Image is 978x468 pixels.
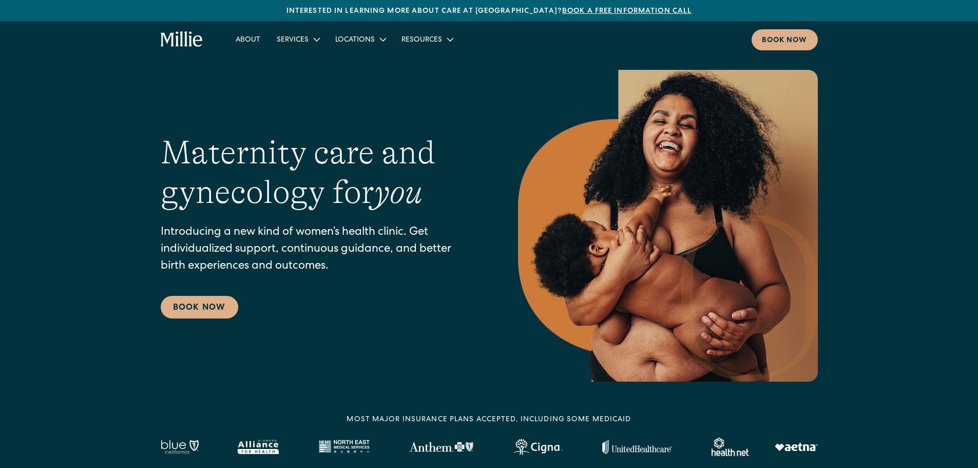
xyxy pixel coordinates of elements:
img: North East Medical Services logo [318,440,370,454]
img: Cigna logo [513,439,563,455]
a: Book a free information call [562,8,692,15]
a: Book now [752,29,818,50]
div: Resources [393,31,461,48]
img: Healthnet logo [712,438,750,456]
div: Services [269,31,327,48]
img: Alameda Alliance logo [238,440,278,454]
p: Introducing a new kind of women’s health clinic. Get individualized support, continuous guidance,... [161,224,477,275]
img: Anthem Logo [409,442,473,452]
img: United Healthcare logo [602,440,672,454]
em: you [374,174,423,211]
a: home [161,31,203,48]
img: Smiling mother with her baby in arms, celebrating body positivity and the nurturing bond of postp... [518,70,818,382]
img: Aetna logo [775,443,818,451]
div: Resources [401,35,442,46]
a: About [227,31,269,48]
div: Locations [327,31,393,48]
div: Locations [335,35,375,46]
div: MOST MAJOR INSURANCE PLANS ACCEPTED, INCLUDING some MEDICAID [347,415,631,425]
a: Book Now [161,296,238,319]
img: Blue California logo [161,440,199,454]
div: Book now [762,35,808,46]
h1: Maternity care and gynecology for [161,133,477,212]
div: Services [277,35,309,46]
